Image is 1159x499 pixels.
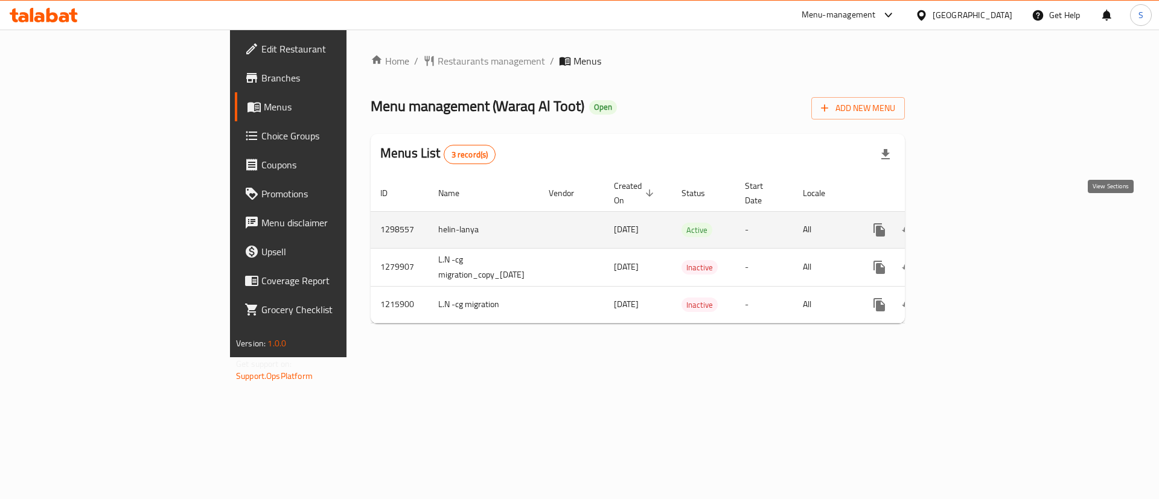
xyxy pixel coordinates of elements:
[614,221,639,237] span: [DATE]
[933,8,1012,22] div: [GEOGRAPHIC_DATA]
[236,356,292,372] span: Get support on:
[380,144,496,164] h2: Menus List
[444,149,496,161] span: 3 record(s)
[380,186,403,200] span: ID
[429,286,539,323] td: L.N -cg migration
[865,290,894,319] button: more
[894,290,923,319] button: Change Status
[371,175,991,323] table: enhanced table
[261,215,414,230] span: Menu disclaimer
[614,296,639,312] span: [DATE]
[235,208,424,237] a: Menu disclaimer
[793,211,855,248] td: All
[235,266,424,295] a: Coverage Report
[261,129,414,143] span: Choice Groups
[855,175,991,212] th: Actions
[550,54,554,68] li: /
[235,237,424,266] a: Upsell
[735,286,793,323] td: -
[682,186,721,200] span: Status
[267,335,286,351] span: 1.0.0
[261,42,414,56] span: Edit Restaurant
[235,34,424,63] a: Edit Restaurant
[735,248,793,286] td: -
[811,97,905,119] button: Add New Menu
[261,186,414,201] span: Promotions
[371,92,584,119] span: Menu management ( Waraq Al Toot )
[745,179,779,208] span: Start Date
[261,273,414,288] span: Coverage Report
[614,259,639,275] span: [DATE]
[803,186,841,200] span: Locale
[236,335,266,351] span: Version:
[682,223,712,237] span: Active
[549,186,590,200] span: Vendor
[871,140,900,169] div: Export file
[821,101,895,116] span: Add New Menu
[865,253,894,282] button: more
[371,54,905,68] nav: breadcrumb
[573,54,601,68] span: Menus
[235,150,424,179] a: Coupons
[429,211,539,248] td: helin-lanya
[793,286,855,323] td: All
[261,244,414,259] span: Upsell
[438,186,475,200] span: Name
[423,54,545,68] a: Restaurants management
[429,248,539,286] td: L.N -cg migration_copy_[DATE]
[438,54,545,68] span: Restaurants management
[614,179,657,208] span: Created On
[261,157,414,172] span: Coupons
[589,100,617,115] div: Open
[682,261,718,275] span: Inactive
[235,179,424,208] a: Promotions
[444,145,496,164] div: Total records count
[235,295,424,324] a: Grocery Checklist
[261,302,414,317] span: Grocery Checklist
[235,121,424,150] a: Choice Groups
[235,63,424,92] a: Branches
[894,215,923,244] button: Change Status
[682,298,718,312] span: Inactive
[793,248,855,286] td: All
[735,211,793,248] td: -
[802,8,876,22] div: Menu-management
[1138,8,1143,22] span: S
[261,71,414,85] span: Branches
[682,260,718,275] div: Inactive
[894,253,923,282] button: Change Status
[236,368,313,384] a: Support.OpsPlatform
[865,215,894,244] button: more
[235,92,424,121] a: Menus
[264,100,414,114] span: Menus
[589,102,617,112] span: Open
